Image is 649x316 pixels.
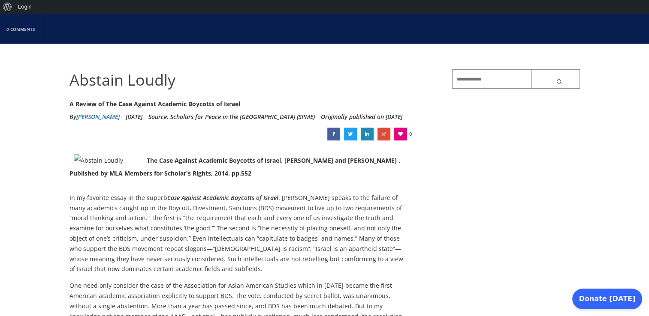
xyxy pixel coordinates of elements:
a: Abstain Loudly [361,128,374,140]
a: Abstain Loudly [327,128,340,140]
span: 0 [409,128,412,140]
strong: The Case Against Academic Boycotts of Israel. [PERSON_NAME] and [PERSON_NAME] . Published by MLA ... [69,156,400,177]
div: A Review of The Case Against Academic Boycotts of Israel [69,98,410,110]
li: Originally published on [DATE] [321,110,402,123]
span: Abstain Loudly [69,69,175,90]
em: Case Against Academic Boycotts of Israel [167,194,278,202]
div: Source: Scholars for Peace in the [GEOGRAPHIC_DATA] (SPME) [148,110,315,123]
p: In my favorite essay in the superb , [PERSON_NAME] speaks to the failure of many academics caught... [69,193,410,274]
li: [DATE] [126,110,142,123]
a: Abstain Loudly [377,128,390,140]
a: [PERSON_NAME] [76,113,120,121]
li: By [69,110,120,123]
img: Abstain Loudly [74,154,142,167]
a: Abstain Loudly [344,128,357,140]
